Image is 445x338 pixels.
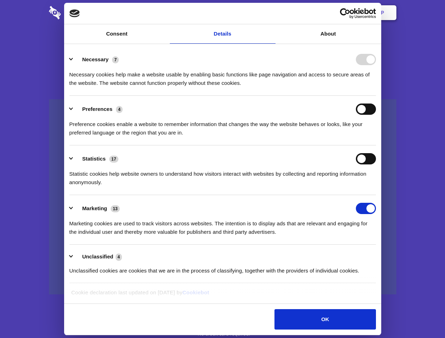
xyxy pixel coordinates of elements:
a: Consent [64,24,170,44]
div: Marketing cookies are used to track visitors across websites. The intention is to display ads tha... [69,214,376,236]
a: Login [320,2,350,24]
div: Preference cookies enable a website to remember information that changes the way the website beha... [69,115,376,137]
a: Wistia video thumbnail [49,99,396,295]
a: About [276,24,381,44]
span: 7 [112,56,119,63]
div: Statistic cookies help website owners to understand how visitors interact with websites by collec... [69,164,376,187]
button: Unclassified (4) [69,252,126,261]
label: Statistics [82,156,106,162]
label: Preferences [82,106,112,112]
label: Marketing [82,205,107,211]
button: Marketing (13) [69,203,124,214]
iframe: Drift Widget Chat Controller [410,303,437,330]
a: Cookiebot [183,289,209,295]
a: Pricing [207,2,237,24]
span: 4 [116,106,123,113]
h4: Auto-redaction of sensitive data, encrypted data sharing and self-destructing private chats. Shar... [49,64,396,87]
label: Necessary [82,56,109,62]
span: 17 [109,156,118,163]
span: 13 [111,205,120,212]
div: Unclassified cookies are cookies that we are in the process of classifying, together with the pro... [69,261,376,275]
button: Necessary (7) [69,54,123,65]
div: Necessary cookies help make a website usable by enabling basic functions like page navigation and... [69,65,376,87]
div: Cookie declaration last updated on [DATE] by [66,288,379,302]
button: OK [274,309,376,330]
img: logo-wordmark-white-trans-d4663122ce5f474addd5e946df7df03e33cb6a1c49d2221995e7729f52c070b2.svg [49,6,109,19]
button: Preferences (4) [69,104,127,115]
span: 4 [116,254,122,261]
img: logo [69,10,80,17]
h1: Eliminate Slack Data Loss. [49,32,396,57]
a: Details [170,24,276,44]
a: Usercentrics Cookiebot - opens in a new window [314,8,376,19]
a: Contact [286,2,318,24]
button: Statistics (17) [69,153,123,164]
